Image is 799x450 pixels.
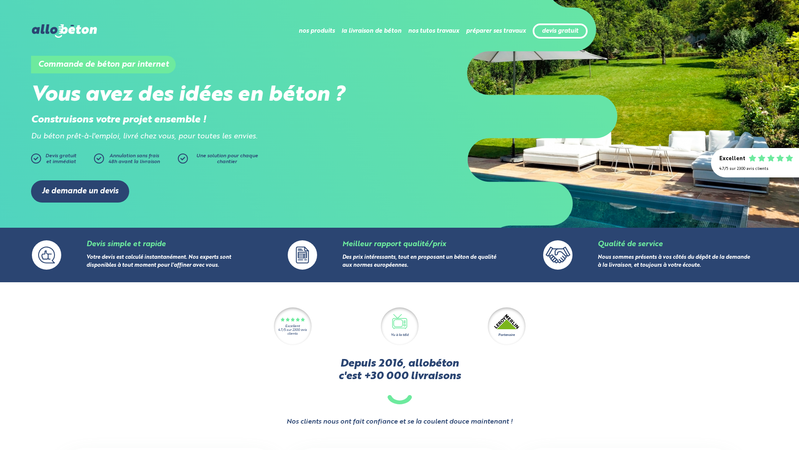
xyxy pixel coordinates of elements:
[31,153,90,168] a: Devis gratuitet immédiat
[391,333,409,338] div: Vu à la télé
[719,166,791,171] div: 4.7/5 sur 2300 avis clients
[32,24,96,38] img: allobéton
[196,153,258,164] span: Une solution pour chaque chantier
[342,255,496,268] a: Des prix intéressants, tout en proposant un béton de qualité aux normes européennes.
[498,333,515,338] div: Partenaire
[274,328,312,336] div: 4.7/5 sur 2300 avis clients
[45,153,76,164] span: Devis gratuit et immédiat
[542,28,578,35] a: devis gratuit
[408,21,459,41] li: nos tutos travaux
[86,255,231,268] a: Votre devis est calculé instantanément. Nos experts sont disponibles à tout moment pour l'affiner...
[719,156,745,162] div: Excellent
[31,115,206,125] strong: Construisons votre projet ensemble !
[178,153,262,168] a: Une solution pour chaque chantier
[108,153,160,164] span: Annulation sans frais 48h avant la livraison
[286,417,513,427] strong: Nos clients nous ont fait confiance et se la coulent douce maintenant !
[598,255,750,268] a: Nous sommes présents à vos côtés du dépôt de la demande à la livraison, et toujours à votre écoute.
[341,21,401,41] li: la livraison de béton
[466,21,526,41] li: préparer ses travaux
[285,325,300,328] div: Excellent
[94,153,178,168] a: Annulation sans frais48h avant la livraison
[32,358,767,404] h2: Depuis 2016, allobéton c'est +30 000 livraisons
[31,180,129,203] a: Je demande un devis
[598,241,663,248] a: Qualité de service
[31,133,258,140] i: Du béton prêt-à-l'emploi, livré chez vous, pour toutes les envies.
[31,83,399,108] h2: Vous avez des idées en béton ?
[299,21,335,41] li: nos produits
[342,241,446,248] a: Meilleur rapport qualité/prix
[31,56,176,73] h1: Commande de béton par internet
[86,241,166,248] a: Devis simple et rapide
